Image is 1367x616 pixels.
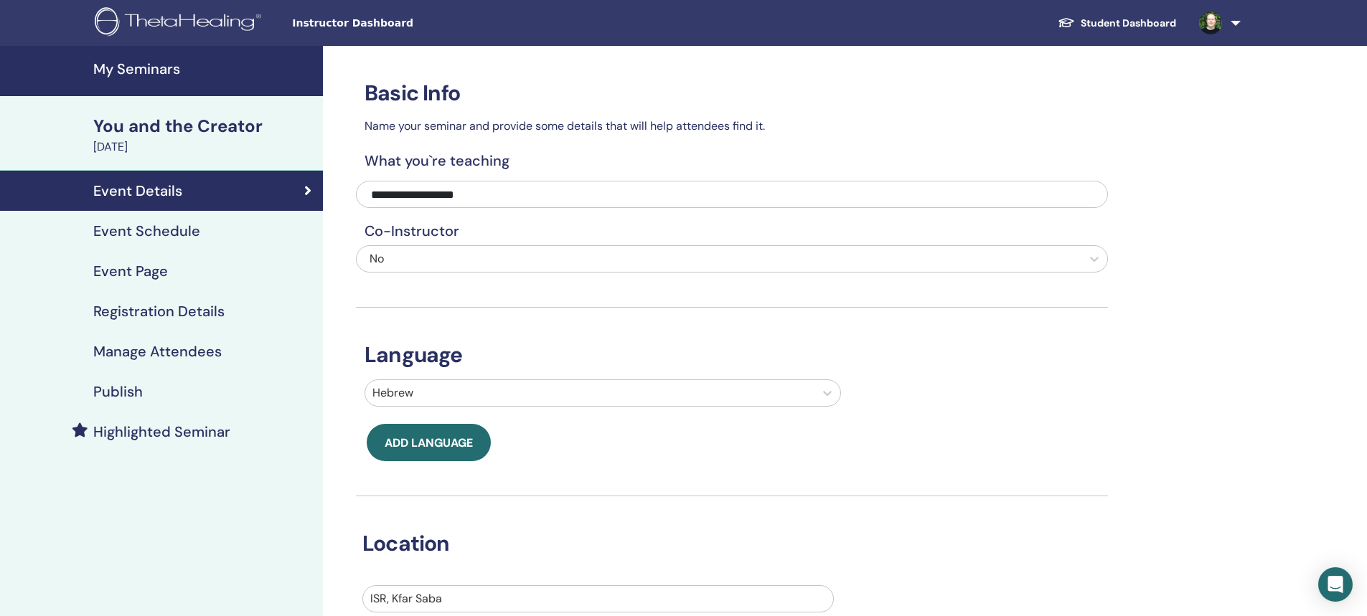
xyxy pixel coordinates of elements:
[1318,567,1353,602] div: Open Intercom Messenger
[93,114,314,138] div: You and the Creator
[356,118,1108,135] p: Name your seminar and provide some details that will help attendees find it.
[85,114,323,156] a: You and the Creator[DATE]
[1058,16,1075,29] img: graduation-cap-white.svg
[356,152,1108,169] h4: What you`re teaching
[93,303,225,320] h4: Registration Details
[292,16,507,31] span: Instructor Dashboard
[385,435,473,450] span: Add language
[356,222,1108,240] h4: Co-Instructor
[93,262,168,280] h4: Event Page
[1199,11,1222,34] img: default.jpg
[367,424,491,461] button: Add language
[93,138,314,156] div: [DATE]
[1046,10,1188,37] a: Student Dashboard
[93,383,143,400] h4: Publish
[93,343,222,360] h4: Manage Attendees
[95,7,266,39] img: logo.png
[356,80,1108,106] h3: Basic Info
[93,60,314,77] h4: My Seminars
[356,342,1108,368] h3: Language
[354,531,1089,556] h3: Location
[370,251,384,266] span: No
[93,222,200,240] h4: Event Schedule
[93,423,230,440] h4: Highlighted Seminar
[93,182,182,199] h4: Event Details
